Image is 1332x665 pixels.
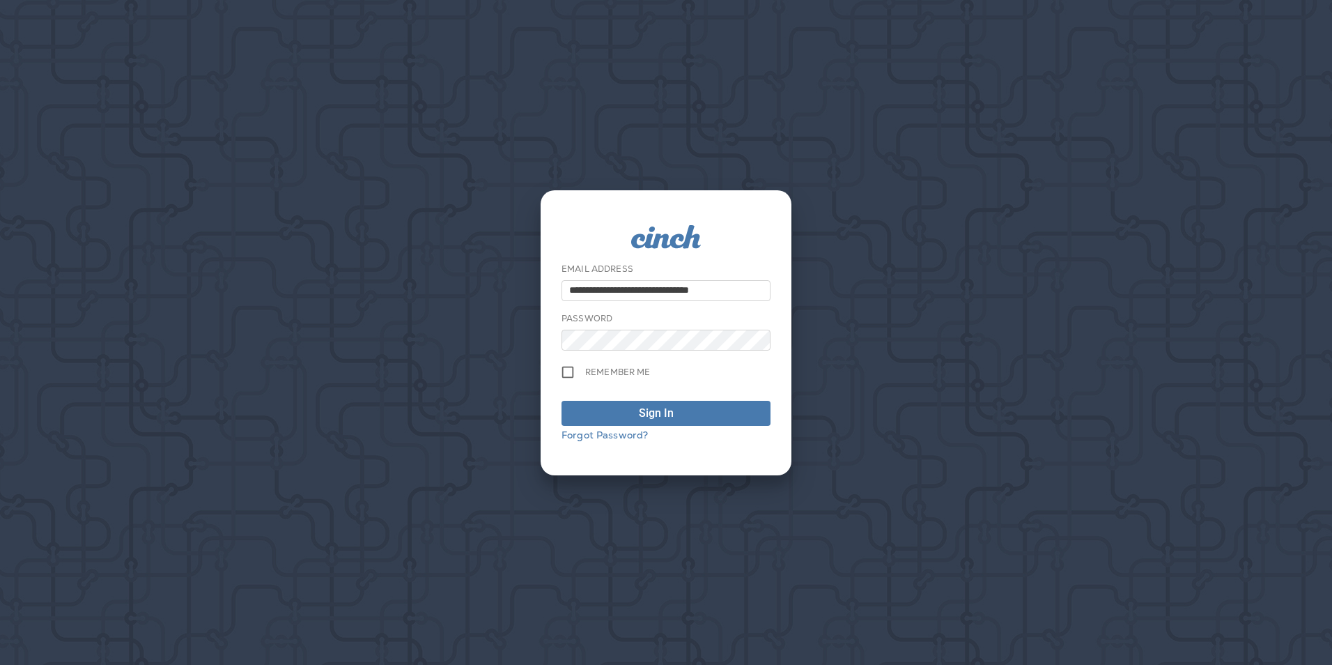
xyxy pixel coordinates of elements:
[562,429,648,441] a: Forgot Password?
[585,367,651,378] span: Remember me
[562,401,770,426] button: Sign In
[639,405,674,422] div: Sign In
[562,313,612,324] label: Password
[562,263,633,275] label: Email Address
